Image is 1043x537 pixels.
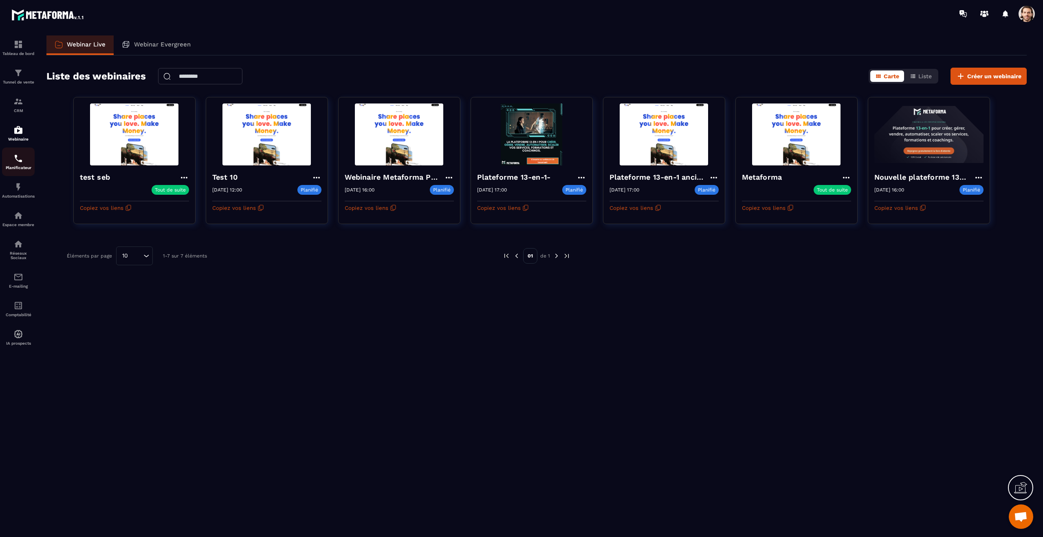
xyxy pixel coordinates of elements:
p: [DATE] 17:00 [610,187,639,193]
p: Comptabilité [2,313,35,317]
img: next [563,252,570,260]
a: automationsautomationsWebinaire [2,119,35,147]
button: Créer un webinaire [951,68,1027,85]
img: formation [13,68,23,78]
a: accountantaccountantComptabilité [2,295,35,323]
img: email [13,272,23,282]
button: Carte [870,70,904,82]
button: Copiez vos liens [212,201,264,214]
button: Copiez vos liens [874,201,926,214]
a: automationsautomationsEspace membre [2,205,35,233]
p: Webinar Live [67,41,106,48]
img: logo [11,7,85,22]
img: formation [13,97,23,106]
img: automations [13,329,23,339]
p: Éléments par page [67,253,112,259]
img: automations [13,182,23,192]
img: webinar-background [874,103,984,165]
a: formationformationCRM [2,90,35,119]
a: automationsautomationsAutomatisations [2,176,35,205]
h4: Test 10 [212,172,242,183]
img: prev [513,252,520,260]
p: CRM [2,108,35,113]
p: Tout de suite [155,187,186,193]
a: Webinar Live [46,35,114,55]
h4: Metaforma [742,172,786,183]
span: 10 [119,251,131,260]
h4: Plateforme 13-en-1 ancien [610,172,709,183]
img: webinar-background [80,103,189,165]
p: Planificateur [2,165,35,170]
button: Liste [905,70,937,82]
img: social-network [13,239,23,249]
p: [DATE] 16:00 [345,187,374,193]
img: webinar-background [610,103,719,165]
button: Copiez vos liens [345,201,396,214]
p: [DATE] 16:00 [874,187,904,193]
button: Copiez vos liens [477,201,529,214]
p: Planifié [959,185,984,195]
span: Liste [918,73,932,79]
h4: Webinaire Metaforma Plateforme 13-en-1 [345,172,444,183]
img: accountant [13,301,23,310]
input: Search for option [131,251,141,260]
img: next [553,252,560,260]
img: automations [13,211,23,220]
h4: Plateforme 13-en-1- [477,172,555,183]
button: Copiez vos liens [742,201,794,214]
img: webinar-background [212,103,321,165]
p: Automatisations [2,194,35,198]
span: Carte [884,73,899,79]
a: formationformationTableau de bord [2,33,35,62]
button: Copiez vos liens [80,201,132,214]
p: Webinaire [2,137,35,141]
p: Planifié [297,185,321,195]
img: webinar-background [742,103,851,165]
p: Tunnel de vente [2,80,35,84]
div: Search for option [116,246,153,265]
p: Webinar Evergreen [134,41,191,48]
p: IA prospects [2,341,35,346]
img: webinar-background [345,103,454,165]
p: [DATE] 17:00 [477,187,507,193]
p: 1-7 sur 7 éléments [163,253,207,259]
p: Planifié [562,185,586,195]
p: de 1 [540,253,550,259]
p: Espace membre [2,222,35,227]
p: Tableau de bord [2,51,35,56]
p: [DATE] 12:00 [212,187,242,193]
img: prev [503,252,510,260]
h2: Liste des webinaires [46,68,146,84]
a: Open chat [1009,504,1033,529]
a: schedulerschedulerPlanificateur [2,147,35,176]
p: Réseaux Sociaux [2,251,35,260]
img: webinar-background [477,103,586,165]
p: Tout de suite [817,187,848,193]
h4: Nouvelle plateforme 13-en-1 [874,172,974,183]
img: scheduler [13,154,23,163]
span: Créer un webinaire [967,72,1021,80]
a: social-networksocial-networkRéseaux Sociaux [2,233,35,266]
p: E-mailing [2,284,35,288]
button: Copiez vos liens [610,201,661,214]
a: emailemailE-mailing [2,266,35,295]
img: formation [13,40,23,49]
p: 01 [523,248,537,264]
p: Planifié [695,185,719,195]
img: automations [13,125,23,135]
a: formationformationTunnel de vente [2,62,35,90]
h4: test seb [80,172,114,183]
p: Planifié [430,185,454,195]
